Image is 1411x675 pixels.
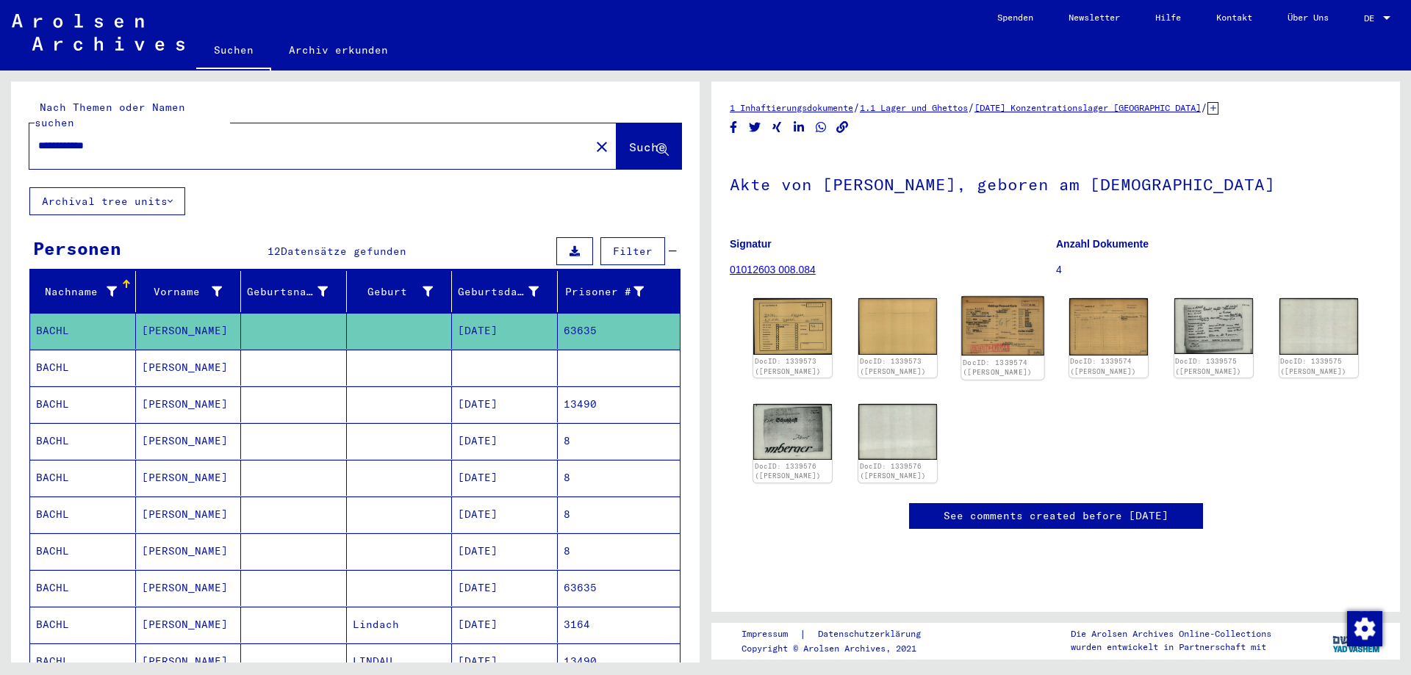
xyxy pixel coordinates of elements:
mat-header-cell: Nachname [30,271,136,312]
button: Share on Facebook [726,118,742,137]
a: [DATE] Konzentrationslager [GEOGRAPHIC_DATA] [974,102,1201,113]
mat-cell: BACHL [30,386,136,422]
mat-header-cell: Prisoner # [558,271,681,312]
h1: Akte von [PERSON_NAME], geboren am [DEMOGRAPHIC_DATA] [730,151,1382,215]
button: Share on LinkedIn [791,118,807,137]
mat-header-cell: Geburtsdatum [452,271,558,312]
mat-cell: 3164 [558,607,681,643]
img: 002.jpg [1069,298,1148,355]
span: / [853,101,860,114]
a: DocID: 1339573 ([PERSON_NAME]) [755,357,821,375]
img: 002.jpg [858,298,937,355]
mat-cell: BACHL [30,497,136,533]
mat-cell: 63635 [558,313,681,349]
img: 002.jpg [1279,298,1358,355]
mat-cell: [PERSON_NAME] [136,350,242,386]
mat-cell: [DATE] [452,570,558,606]
mat-cell: BACHL [30,350,136,386]
a: DocID: 1339574 ([PERSON_NAME]) [1070,357,1136,375]
a: DocID: 1339576 ([PERSON_NAME]) [860,462,926,480]
mat-cell: [PERSON_NAME] [136,570,242,606]
button: Suche [617,123,681,169]
mat-cell: BACHL [30,460,136,496]
div: Vorname [142,280,241,303]
div: Geburt‏ [353,284,434,300]
div: Personen [33,235,121,261]
mat-cell: [DATE] [452,313,558,349]
div: Prisoner # [564,284,645,300]
a: Archiv erkunden [271,32,406,68]
mat-cell: BACHL [30,313,136,349]
img: Arolsen_neg.svg [12,14,184,51]
span: Datensätze gefunden [281,245,406,258]
div: Geburtsname [247,284,328,300]
a: Suchen [196,32,271,71]
div: Vorname [142,284,223,300]
p: wurden entwickelt in Partnerschaft mit [1071,640,1271,654]
button: Share on Xing [769,118,785,137]
img: 002.jpg [858,404,937,461]
span: / [1201,101,1207,114]
mat-cell: 8 [558,423,681,459]
div: Prisoner # [564,280,663,303]
mat-cell: BACHL [30,570,136,606]
button: Copy link [835,118,850,137]
a: 1.1 Lager und Ghettos [860,102,968,113]
mat-cell: [PERSON_NAME] [136,607,242,643]
mat-header-cell: Geburt‏ [347,271,453,312]
mat-header-cell: Geburtsname [241,271,347,312]
img: 001.jpg [753,298,832,355]
mat-label: Nach Themen oder Namen suchen [35,101,185,129]
mat-cell: BACHL [30,423,136,459]
a: DocID: 1339573 ([PERSON_NAME]) [860,357,926,375]
div: Nachname [36,284,117,300]
mat-cell: [PERSON_NAME] [136,497,242,533]
b: Signatur [730,238,772,250]
a: DocID: 1339575 ([PERSON_NAME]) [1175,357,1241,375]
a: Datenschutzerklärung [806,627,938,642]
button: Archival tree units [29,187,185,215]
button: Share on WhatsApp [814,118,829,137]
div: Nachname [36,280,135,303]
button: Clear [587,131,617,161]
a: 1 Inhaftierungsdokumente [730,102,853,113]
span: / [968,101,974,114]
mat-cell: 8 [558,533,681,569]
mat-cell: [DATE] [452,497,558,533]
mat-cell: 63635 [558,570,681,606]
img: 001.jpg [1174,298,1253,354]
mat-icon: close [593,138,611,156]
img: Zustimmung ändern [1347,611,1382,646]
mat-cell: 8 [558,460,681,496]
mat-cell: [PERSON_NAME] [136,533,242,569]
mat-cell: [PERSON_NAME] [136,386,242,422]
img: 001.jpg [753,404,832,460]
a: See comments created before [DATE] [944,508,1168,524]
mat-cell: [DATE] [452,607,558,643]
p: Copyright © Arolsen Archives, 2021 [742,642,938,655]
span: 12 [268,245,281,258]
mat-cell: [DATE] [452,460,558,496]
a: Impressum [742,627,800,642]
a: DocID: 1339576 ([PERSON_NAME]) [755,462,821,480]
span: Filter [613,245,653,258]
mat-cell: [PERSON_NAME] [136,423,242,459]
div: Geburt‏ [353,280,452,303]
div: | [742,627,938,642]
mat-cell: BACHL [30,607,136,643]
div: Geburtsdatum [458,280,557,303]
mat-cell: Lindach [347,607,453,643]
mat-cell: [DATE] [452,423,558,459]
span: DE [1364,13,1380,24]
mat-cell: [DATE] [452,386,558,422]
mat-header-cell: Vorname [136,271,242,312]
img: 001.jpg [962,297,1045,355]
mat-cell: [DATE] [452,533,558,569]
button: Filter [600,237,665,265]
span: Suche [629,140,666,154]
mat-cell: [PERSON_NAME] [136,460,242,496]
mat-cell: 8 [558,497,681,533]
mat-cell: 13490 [558,386,681,422]
img: yv_logo.png [1329,622,1385,659]
div: Geburtsname [247,280,346,303]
